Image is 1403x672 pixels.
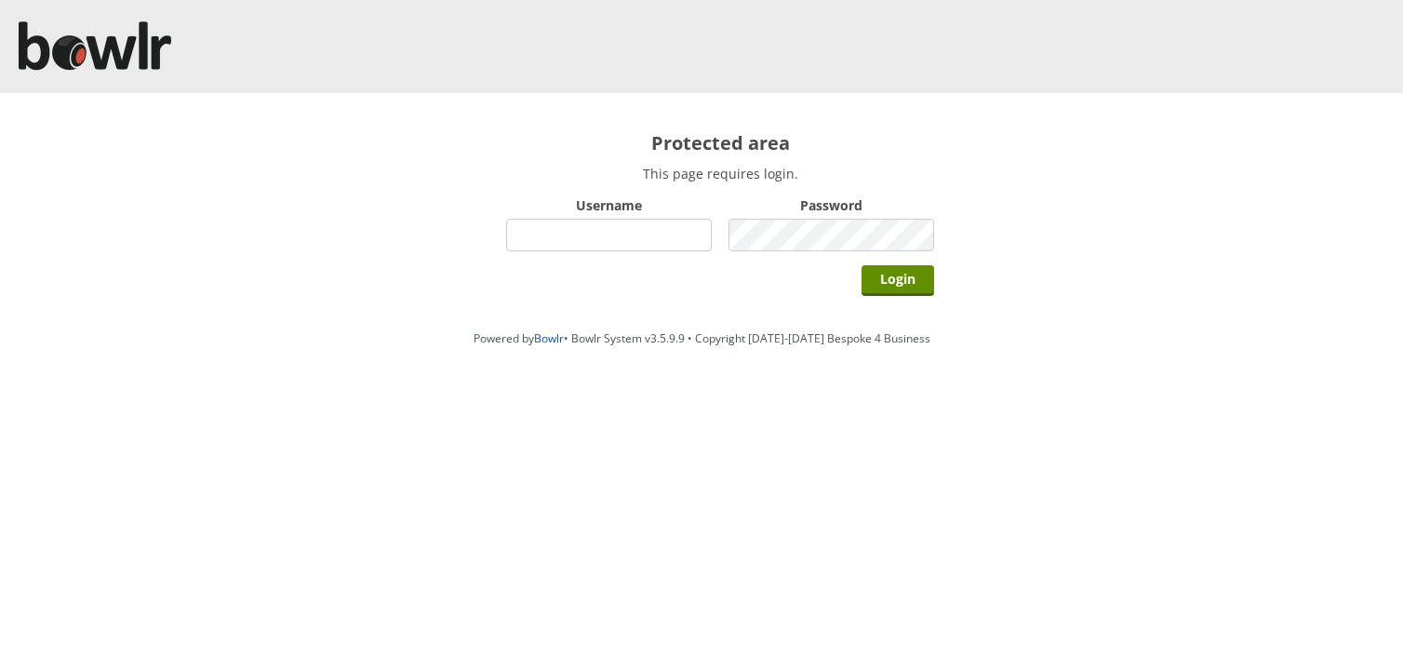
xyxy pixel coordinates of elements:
[728,196,934,214] label: Password
[506,165,934,182] p: This page requires login.
[862,265,934,296] input: Login
[534,330,564,346] a: Bowlr
[474,330,930,346] span: Powered by • Bowlr System v3.5.9.9 • Copyright [DATE]-[DATE] Bespoke 4 Business
[506,196,712,214] label: Username
[506,130,934,155] h2: Protected area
